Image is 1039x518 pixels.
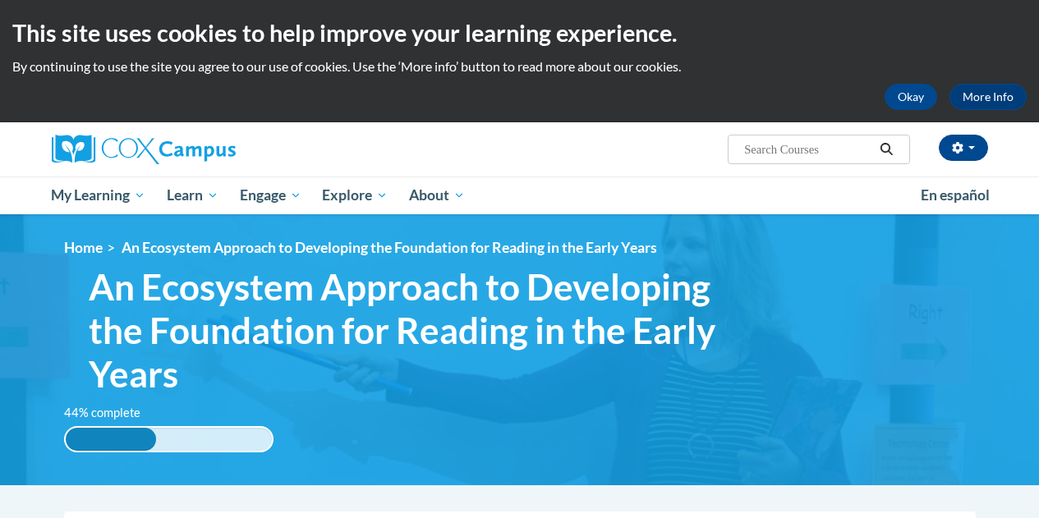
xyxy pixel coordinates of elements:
input: Search Courses [742,140,874,159]
a: Explore [311,176,398,214]
button: Account Settings [939,135,988,161]
a: Home [64,239,103,256]
a: Learn [156,176,229,214]
div: 44% complete [66,428,156,451]
a: Engage [229,176,312,214]
a: En español [910,178,1000,213]
a: More Info [949,84,1027,110]
span: En español [921,186,990,204]
img: Cox Campus [52,135,236,164]
span: About [409,186,465,205]
label: 44% complete [64,404,159,422]
span: Learn [167,186,218,205]
a: Cox Campus [52,135,347,164]
span: Explore [322,186,388,205]
span: Engage [240,186,301,205]
a: My Learning [41,176,157,214]
a: About [398,176,476,214]
p: By continuing to use the site you agree to our use of cookies. Use the ‘More info’ button to read... [12,57,1027,76]
span: My Learning [51,186,145,205]
div: Main menu [39,176,1000,214]
button: Okay [885,84,937,110]
h2: This site uses cookies to help improve your learning experience. [12,16,1027,49]
button: Search [874,140,899,159]
span: An Ecosystem Approach to Developing the Foundation for Reading in the Early Years [89,265,766,395]
span: An Ecosystem Approach to Developing the Foundation for Reading in the Early Years [122,239,657,256]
